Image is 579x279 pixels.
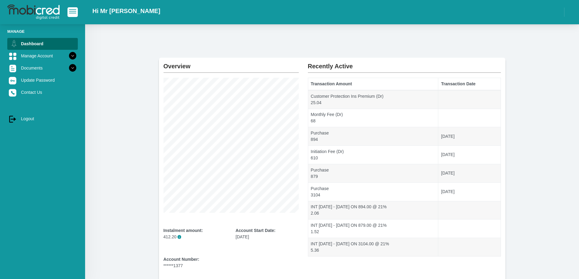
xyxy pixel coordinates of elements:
div: [DATE] [236,227,299,240]
h2: Overview [164,58,299,70]
td: [DATE] [438,164,501,182]
b: Account Number: [164,257,199,262]
td: Customer Protection Ins Premium (Dr) 25.04 [308,90,438,109]
td: Purchase 894 [308,127,438,146]
b: Account Start Date: [236,228,275,233]
td: Purchase 3104 [308,182,438,201]
td: INT [DATE] - [DATE] ON 879.00 @ 21% 1.52 [308,219,438,238]
img: logo-mobicred.svg [7,5,60,20]
td: INT [DATE] - [DATE] ON 3104.00 @ 21% 5.36 [308,238,438,257]
td: Purchase 879 [308,164,438,182]
a: Contact Us [7,87,78,98]
td: Initiation Fee (Dr) 610 [308,146,438,164]
a: Dashboard [7,38,78,49]
b: Instalment amount: [164,228,203,233]
span: i [177,235,181,239]
td: [DATE] [438,182,501,201]
a: Logout [7,113,78,124]
h2: Hi Mr [PERSON_NAME] [92,7,160,15]
th: Transaction Amount [308,78,438,90]
a: Manage Account [7,50,78,62]
a: Documents [7,62,78,74]
a: Update Password [7,74,78,86]
td: [DATE] [438,127,501,146]
h2: Recently Active [308,58,501,70]
td: INT [DATE] - [DATE] ON 894.00 @ 21% 2.06 [308,201,438,219]
td: Monthly Fee (Dr) 68 [308,109,438,127]
td: [DATE] [438,146,501,164]
th: Transaction Date [438,78,501,90]
p: 412.20 [164,234,227,240]
li: Manage [7,29,78,34]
